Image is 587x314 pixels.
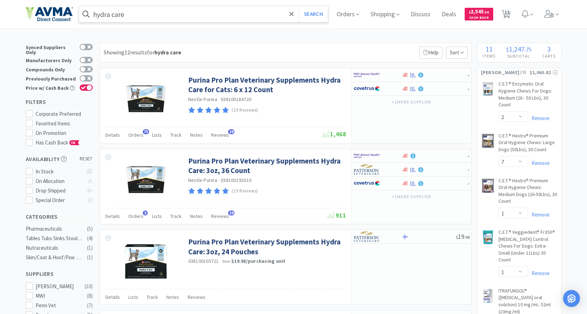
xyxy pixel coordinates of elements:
[465,5,493,24] a: $2,545.58Cash Back
[218,177,220,183] span: ·
[123,156,169,202] img: 858dcbd37e754840a1acdc84f8170dd3_482612.png
[354,150,380,161] img: f6b2451649754179b5b4e0c70c3f7cb0_2.png
[509,45,525,53] span: 1,247
[485,45,493,53] span: 11
[467,152,470,160] span: -
[26,234,83,243] div: Tables Tubs Sinks Stools Mats
[501,53,537,59] h4: Subtotal
[26,7,73,22] img: e4e33dab9f054f5782a47901c742baa9_102.png
[563,290,580,307] div: Open Intercom Messenger
[467,179,470,187] span: -
[26,75,76,81] div: Previously Purchased
[128,213,143,219] span: Orders
[328,211,346,219] span: 911
[299,6,328,22] button: Search
[128,132,143,138] span: Orders
[36,196,82,205] div: Special Order
[499,177,558,208] a: C.E.T.® Hextra® Premium Oral Hygiene Chews: Medium Dogs (26-50Lbs), 30 Count
[228,211,234,215] span: 19
[220,258,221,264] span: ·
[36,139,80,146] span: Has Cash Back
[87,292,93,300] div: ( 8 )
[152,132,162,138] span: Lists
[439,11,459,18] a: Deals
[147,49,181,56] span: for
[152,213,162,219] span: Lists
[143,129,149,134] span: 75
[188,177,217,183] a: Nestle Purina
[36,177,82,185] div: On Allocation
[188,294,206,300] span: Reviews
[36,186,82,195] div: Drop Shipped
[123,237,169,283] img: 9382ad77d5604ec6bc43b4efe8dc419d_666678.png
[36,292,79,300] div: MWI
[499,12,513,18] a: 11
[506,46,509,53] span: $
[36,119,93,128] div: Favorited Items
[170,213,182,219] span: Track
[85,282,93,291] div: ( 10 )
[188,258,219,264] span: 038100105721
[481,230,495,244] img: 23acc3de5f3f47258cc4bca21d71aa06_263937.jpeg
[469,10,471,14] span: $
[218,96,220,102] span: ·
[481,289,495,303] img: 35adaad4a05f4d0ba7210c6e772ebc22_283314.jpeg
[36,129,93,137] div: On Promotion
[87,301,93,310] div: ( 7 )
[354,83,380,94] img: 77fca1acd8b6420a9015268ca798ef17_1.png
[528,160,550,166] a: Remove
[322,130,346,138] span: 1,468
[232,188,258,195] p: (19 Reviews)
[477,53,501,59] h4: Items
[467,84,470,93] span: -
[143,211,148,215] span: 3
[464,235,470,240] span: . 98
[26,213,93,221] h5: Categories
[481,69,520,76] span: [PERSON_NAME]
[26,44,76,55] div: Synced Suppliers Only
[526,46,532,53] span: 75
[354,70,380,80] img: f6b2451649754179b5b4e0c70c3f7cb0_2.png
[484,10,489,14] span: . 58
[26,66,76,72] div: Compounds Only
[26,155,93,163] h5: Availability
[446,47,468,59] span: Sort
[190,132,203,138] span: Notes
[519,69,529,76] span: ( 9 )
[123,75,169,121] img: b3b9f5dd17a84309b62feb9f7267c0e2_482606.png
[499,229,558,266] a: C.E.T.® Veggiedent® Fr3Sh® [MEDICAL_DATA] Control Chews For Dogs: Extra-Small (Under 11Lbs) 30 Count
[36,167,82,176] div: In Stock
[80,155,93,163] span: reset
[354,178,380,189] img: 77fca1acd8b6420a9015268ca798ef17_1.png
[147,294,158,300] span: Track
[87,253,93,262] div: ( 1 )
[467,71,470,79] span: -
[87,244,93,252] div: ( 1 )
[528,270,550,277] a: Remove
[530,69,558,76] div: $1,060.82
[26,270,93,278] h5: Suppliers
[190,213,203,219] span: Notes
[221,96,251,102] span: 038100184720
[211,213,229,219] span: Reviews
[419,47,442,59] p: Help
[499,81,558,111] a: C.E.T.® Enzymatic Oral Hygiene Chews For Dogs: Medium (26 - 50 Lbs), 30 Count
[188,237,344,256] a: Purina Pro Plan Veterinary Supplements Hydra Care: 3oz, 24 Pouches
[105,294,120,300] span: Details
[528,115,550,122] a: Remove
[481,134,495,148] img: c7c481211a364f82a6f31205dfba5155_51192.jpeg
[105,132,120,138] span: Details
[70,141,77,145] span: CB
[221,177,251,183] span: 038100192010
[26,253,83,262] div: Skin/Coat & Hoof/Paw Care
[354,231,380,242] img: f5e969b455434c6296c6d81ef179fa71_3.png
[188,96,217,102] a: Nestle Purina
[26,98,93,106] h5: Filters
[222,259,230,264] span: from
[499,132,558,156] a: C.E.T.® Hextra® Premium Oral Hygiene Chews: Large Dogs (50Lbs), 30 Count
[128,294,138,300] span: Lists
[528,211,550,218] a: Remove
[456,232,470,241] span: 19
[170,132,182,138] span: Track
[537,53,561,59] h4: Carts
